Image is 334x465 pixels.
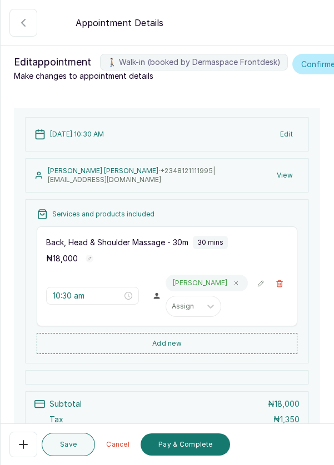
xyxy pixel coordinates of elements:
p: ₦ [268,398,300,410]
p: [DATE] 10:30 AM [50,130,104,139]
p: ₦ [273,414,300,425]
button: Edit [273,124,300,144]
button: Add new [37,333,297,354]
p: [PERSON_NAME] [PERSON_NAME] · [48,166,270,184]
input: Select time [53,290,122,302]
p: Make changes to appointment details [14,70,288,82]
label: 🚶 Walk-in (booked by Dermaspace Frontdesk) [100,54,288,70]
p: Subtotal [49,398,82,410]
p: Back, Head & Shoulder Massage - 30m [46,237,188,248]
button: Save [42,433,95,456]
p: Tax [49,414,63,425]
p: [PERSON_NAME] [173,279,227,287]
span: 1,350 [280,415,300,424]
span: 18,000 [275,399,300,408]
p: ₦ [46,253,78,264]
button: Cancel [99,433,136,456]
button: View [270,165,300,185]
p: Appointment Details [76,16,163,29]
span: 18,000 [53,254,78,263]
p: Services and products included [52,210,154,219]
p: 30 mins [197,238,223,247]
span: Edit appointment [14,54,91,70]
span: +234 8121111995 | [EMAIL_ADDRESS][DOMAIN_NAME] [48,166,215,184]
button: Pay & Complete [141,433,230,456]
